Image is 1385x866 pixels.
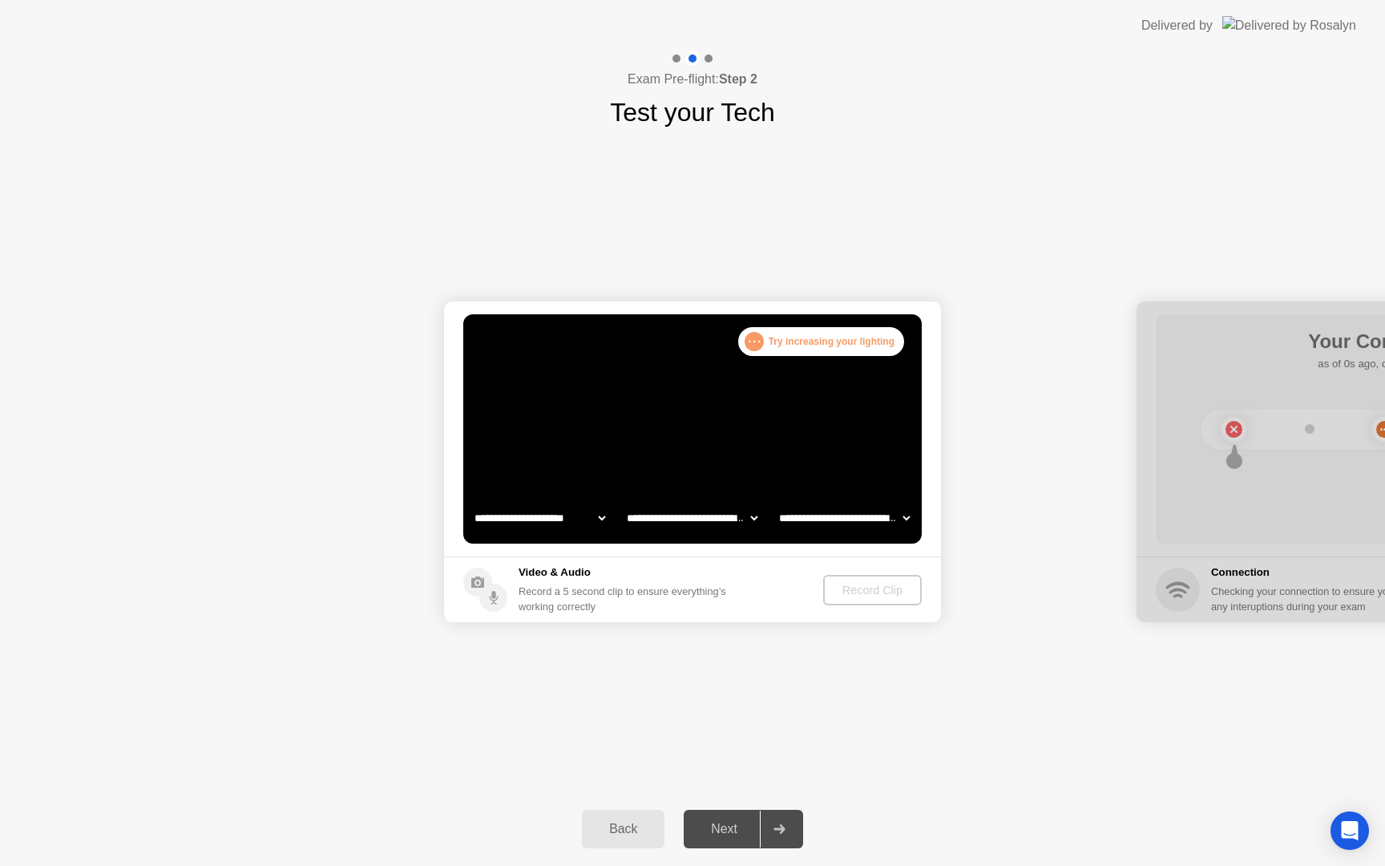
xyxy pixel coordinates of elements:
h4: Exam Pre-flight: [628,70,757,89]
div: Next [688,822,760,836]
h5: Video & Audio [519,565,733,581]
div: Delivered by [1141,16,1213,35]
button: Back [582,810,664,848]
button: Next [684,810,803,848]
img: Delivered by Rosalyn [1222,16,1356,34]
select: Available speakers [624,502,761,534]
select: Available microphones [776,502,913,534]
b: Step 2 [719,72,757,86]
div: Open Intercom Messenger [1330,811,1369,850]
button: Record Clip [823,575,922,605]
div: . . . [745,332,764,351]
h1: Test your Tech [610,93,775,132]
div: Record Clip [830,584,915,597]
div: Try increasing your lighting [738,327,904,356]
select: Available cameras [471,502,608,534]
div: Record a 5 second clip to ensure everything’s working correctly [519,584,733,614]
div: Back [587,822,660,836]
